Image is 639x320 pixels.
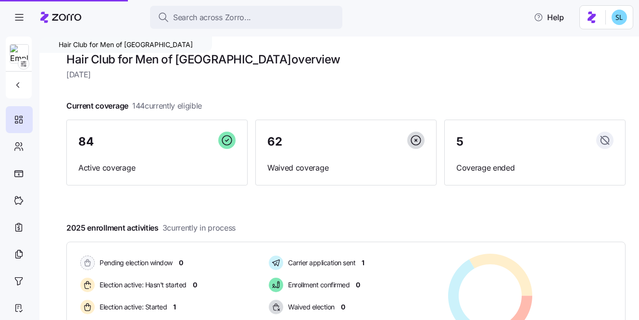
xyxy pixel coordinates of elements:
[150,6,342,29] button: Search across Zorro...
[10,45,28,64] img: Employer logo
[132,100,202,112] span: 144 currently eligible
[163,222,236,234] span: 3 currently in process
[285,302,335,312] span: Waived election
[173,302,176,312] span: 1
[356,280,360,290] span: 0
[456,162,614,174] span: Coverage ended
[456,136,464,148] span: 5
[66,69,626,81] span: [DATE]
[97,258,173,268] span: Pending election window
[66,222,236,234] span: 2025 enrollment activities
[39,37,212,53] div: Hair Club for Men of [GEOGRAPHIC_DATA]
[179,258,183,268] span: 0
[193,280,197,290] span: 0
[534,12,564,23] span: Help
[526,8,572,27] button: Help
[285,280,350,290] span: Enrollment confirmed
[612,10,627,25] img: 7c620d928e46699fcfb78cede4daf1d1
[97,302,167,312] span: Election active: Started
[66,100,202,112] span: Current coverage
[341,302,345,312] span: 0
[285,258,355,268] span: Carrier application sent
[267,136,282,148] span: 62
[78,162,236,174] span: Active coverage
[97,280,187,290] span: Election active: Hasn't started
[362,258,364,268] span: 1
[78,136,93,148] span: 84
[66,52,626,67] h1: Hair Club for Men of [GEOGRAPHIC_DATA] overview
[267,162,425,174] span: Waived coverage
[173,12,251,24] span: Search across Zorro...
